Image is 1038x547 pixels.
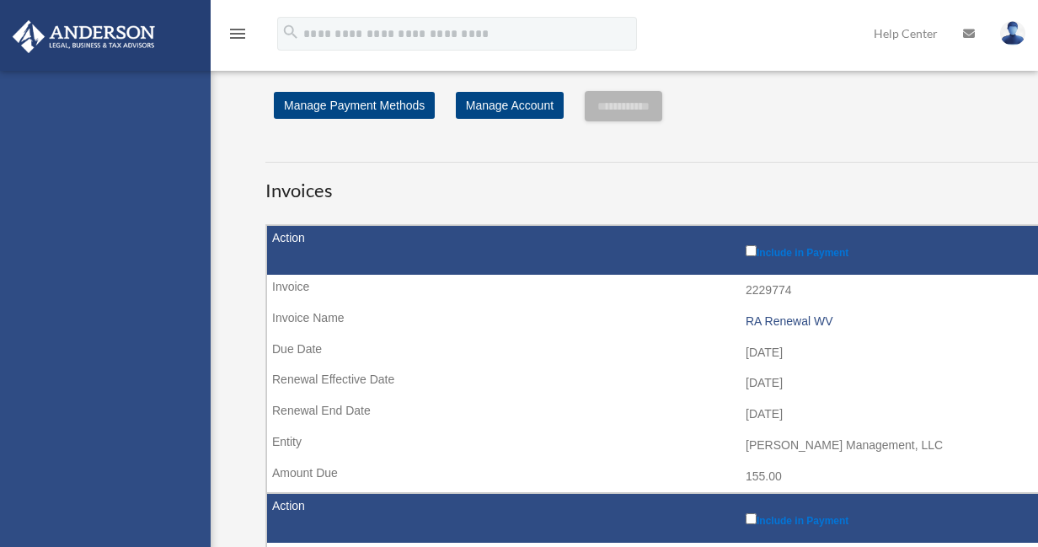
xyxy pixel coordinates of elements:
[281,23,300,41] i: search
[746,245,757,256] input: Include in Payment
[227,29,248,44] a: menu
[746,513,757,524] input: Include in Payment
[8,20,160,53] img: Anderson Advisors Platinum Portal
[227,24,248,44] i: menu
[274,92,435,119] a: Manage Payment Methods
[456,92,564,119] a: Manage Account
[1000,21,1025,46] img: User Pic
